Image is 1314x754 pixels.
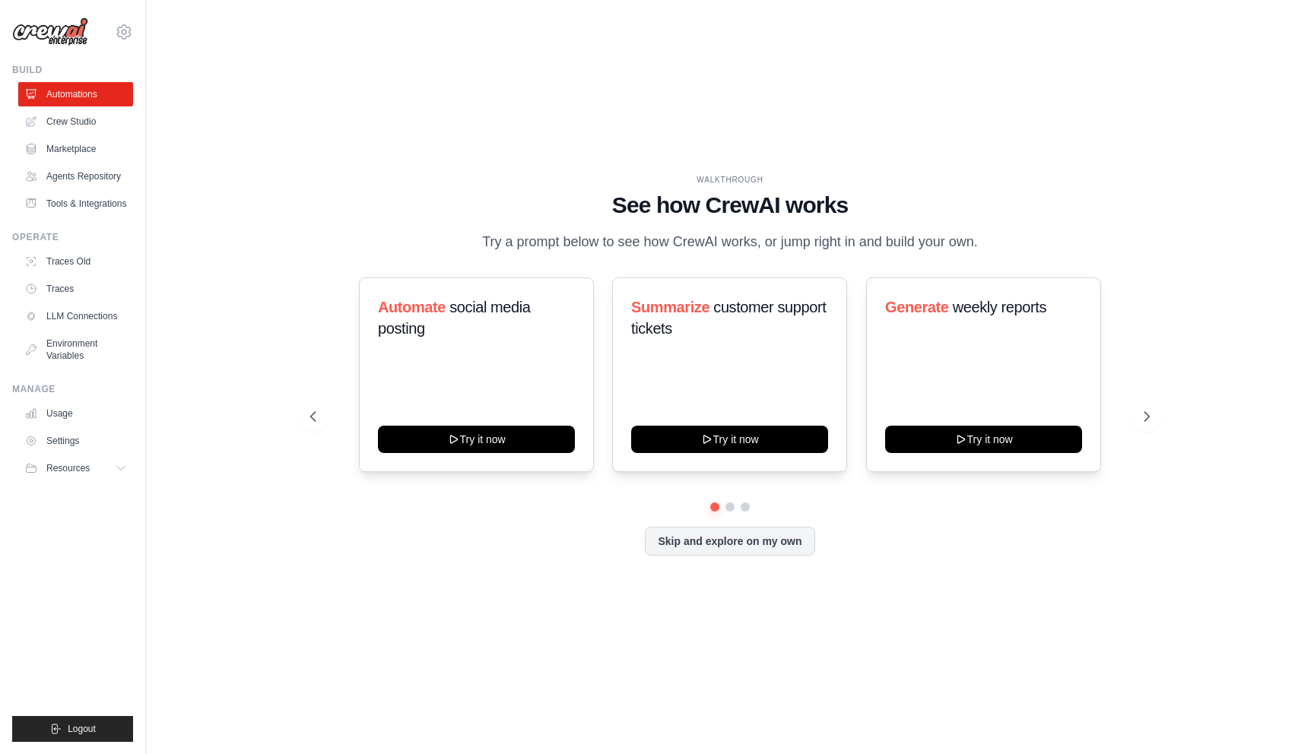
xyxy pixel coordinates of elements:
[474,231,985,253] p: Try a prompt below to see how CrewAI works, or jump right in and build your own.
[18,82,133,106] a: Automations
[18,137,133,161] a: Marketplace
[12,231,133,243] div: Operate
[46,462,90,474] span: Resources
[310,174,1150,185] div: WALKTHROUGH
[885,426,1082,453] button: Try it now
[631,299,709,315] span: Summarize
[12,716,133,742] button: Logout
[378,426,575,453] button: Try it now
[885,299,949,315] span: Generate
[18,164,133,188] a: Agents Repository
[18,456,133,480] button: Resources
[12,383,133,395] div: Manage
[68,723,96,735] span: Logout
[12,17,88,46] img: Logo
[631,426,828,453] button: Try it now
[12,64,133,76] div: Build
[18,192,133,216] a: Tools & Integrations
[18,331,133,368] a: Environment Variables
[18,304,133,328] a: LLM Connections
[18,429,133,453] a: Settings
[631,299,826,337] span: customer support tickets
[378,299,531,337] span: social media posting
[378,299,446,315] span: Automate
[952,299,1046,315] span: weekly reports
[18,249,133,274] a: Traces Old
[18,109,133,134] a: Crew Studio
[310,192,1150,219] h1: See how CrewAI works
[18,277,133,301] a: Traces
[18,401,133,426] a: Usage
[645,527,814,556] button: Skip and explore on my own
